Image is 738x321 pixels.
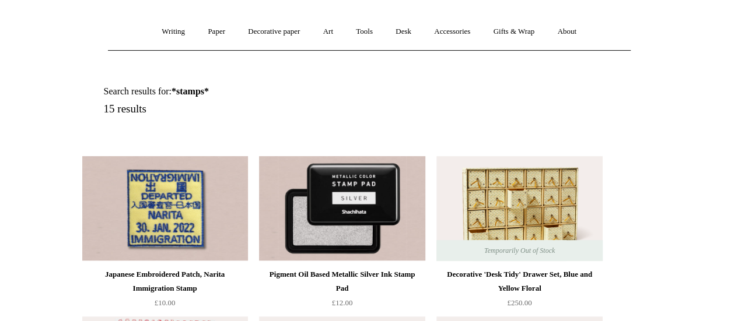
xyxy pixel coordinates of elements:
img: Pigment Oil Based Metallic Silver Ink Stamp Pad [259,156,425,261]
div: Japanese Embroidered Patch, Narita Immigration Stamp [85,267,245,295]
h1: Search results for: [104,86,383,97]
a: Japanese Embroidered Patch, Narita Immigration Stamp £10.00 [82,267,248,315]
a: Decorative 'Desk Tidy' Drawer Set, Blue and Yellow Floral Decorative 'Desk Tidy' Drawer Set, Blue... [436,156,602,261]
span: £10.00 [155,298,176,307]
div: Decorative 'Desk Tidy' Drawer Set, Blue and Yellow Floral [439,267,599,295]
a: Writing [151,16,195,47]
a: Paper [197,16,236,47]
a: Pigment Oil Based Metallic Silver Ink Stamp Pad Pigment Oil Based Metallic Silver Ink Stamp Pad [259,156,425,261]
a: Art [313,16,344,47]
a: Decorative paper [237,16,310,47]
a: About [547,16,587,47]
a: Tools [345,16,383,47]
a: Decorative 'Desk Tidy' Drawer Set, Blue and Yellow Floral £250.00 [436,267,602,315]
img: Decorative 'Desk Tidy' Drawer Set, Blue and Yellow Floral [436,156,602,261]
a: Gifts & Wrap [482,16,545,47]
img: Japanese Embroidered Patch, Narita Immigration Stamp [82,156,248,261]
span: £12.00 [332,298,353,307]
span: £250.00 [507,298,531,307]
div: Pigment Oil Based Metallic Silver Ink Stamp Pad [262,267,422,295]
span: Temporarily Out of Stock [473,240,566,261]
a: Accessories [424,16,481,47]
a: Japanese Embroidered Patch, Narita Immigration Stamp Japanese Embroidered Patch, Narita Immigrati... [82,156,248,261]
h5: 15 results [104,103,383,116]
a: Desk [385,16,422,47]
a: Pigment Oil Based Metallic Silver Ink Stamp Pad £12.00 [259,267,425,315]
